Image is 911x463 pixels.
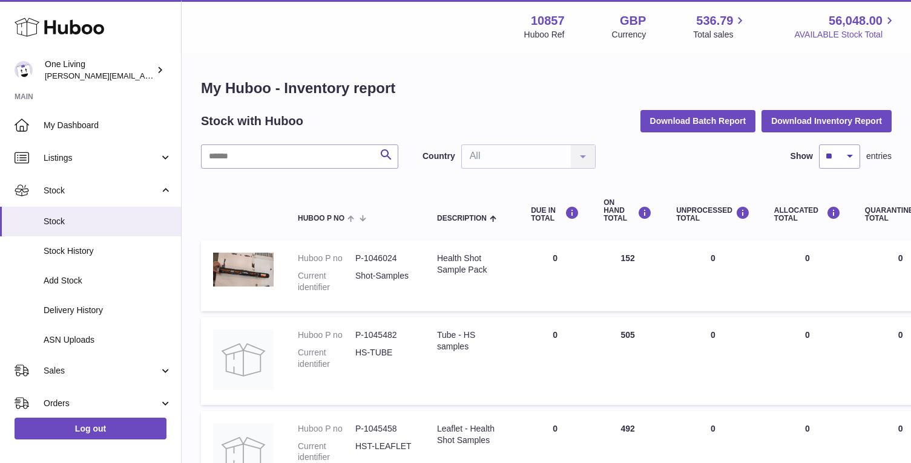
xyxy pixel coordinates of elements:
span: 56,048.00 [829,13,883,29]
span: entries [866,151,892,162]
div: Health Shot Sample Pack [437,253,507,276]
strong: 10857 [531,13,565,29]
span: Stock [44,216,172,227]
td: 0 [664,317,762,405]
span: Delivery History [44,305,172,316]
td: 505 [591,317,664,405]
dt: Current identifier [298,347,355,370]
div: ALLOCATED Total [774,206,841,222]
dd: P-1045482 [355,329,413,341]
dd: Shot-Samples [355,270,413,293]
span: 0 [898,253,903,263]
div: DUE IN TOTAL [531,206,579,222]
span: AVAILABLE Stock Total [794,29,896,40]
dd: P-1046024 [355,253,413,264]
span: My Dashboard [44,120,172,131]
td: 0 [664,241,762,311]
span: Total sales [693,29,747,40]
img: product image [213,253,274,287]
span: Huboo P no [298,215,344,222]
td: 0 [519,241,591,311]
dt: Current identifier [298,270,355,293]
label: Country [423,151,455,162]
span: 0 [898,330,903,340]
a: Log out [15,418,166,439]
strong: GBP [620,13,646,29]
dd: P-1045458 [355,423,413,435]
td: 0 [762,317,853,405]
dt: Huboo P no [298,253,355,264]
span: Sales [44,365,159,377]
span: Orders [44,398,159,409]
button: Download Inventory Report [761,110,892,132]
dd: HS-TUBE [355,347,413,370]
img: product image [213,329,274,390]
span: 536.79 [696,13,733,29]
span: Add Stock [44,275,172,287]
h1: My Huboo - Inventory report [201,79,892,98]
div: Leaflet - Health Shot Samples [437,423,507,446]
img: Jessica@oneliving.com [15,61,33,79]
h2: Stock with Huboo [201,113,303,129]
td: 0 [762,241,853,311]
button: Download Batch Report [640,110,756,132]
div: Currency [612,29,646,40]
span: ASN Uploads [44,334,172,346]
div: Huboo Ref [524,29,565,40]
td: 0 [519,317,591,405]
div: ON HAND Total [603,199,652,223]
a: 536.79 Total sales [693,13,747,40]
span: Stock [44,185,159,196]
span: Listings [44,152,159,164]
label: Show [791,151,813,162]
div: One Living [45,59,154,82]
span: Description [437,215,487,222]
span: Stock History [44,245,172,257]
span: [PERSON_NAME][EMAIL_ADDRESS][DOMAIN_NAME] [45,71,243,80]
dt: Huboo P no [298,423,355,435]
a: 56,048.00 AVAILABLE Stock Total [794,13,896,40]
dt: Huboo P no [298,329,355,341]
div: Tube - HS samples [437,329,507,352]
td: 152 [591,241,664,311]
div: UNPROCESSED Total [676,206,750,222]
span: 0 [898,424,903,433]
